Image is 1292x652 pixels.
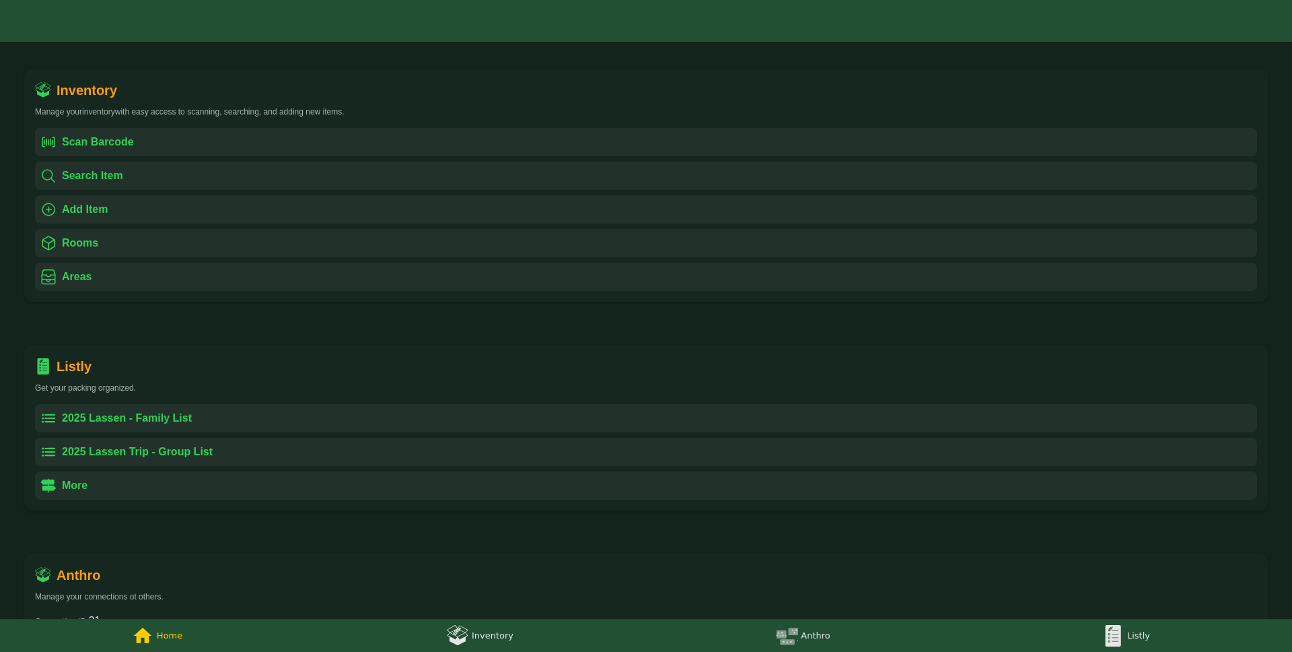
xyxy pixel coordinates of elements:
[801,628,830,644] div: Anthro
[35,591,1257,602] div: Manage your connections ot others.
[40,234,57,252] div: 
[40,410,57,427] div: 
[88,615,100,626] span: 21
[40,133,57,151] div: 
[62,201,108,218] div: Add Item
[62,444,213,460] div: 2025 Lassen Trip - Group List
[157,628,182,644] div: Home
[57,564,101,586] div: Anthro
[40,443,57,461] div: 
[57,79,117,101] div: Inventory
[62,269,92,285] div: Areas
[40,167,57,185] div: 
[62,134,134,150] div: Scan Barcode
[40,477,57,494] div: 
[35,567,51,583] img: inventory.c50c0bc86b0caf62a3cc908b18460b50.svg
[57,356,92,377] div: Listly
[35,358,51,374] img: listly-icon.f8b651f8f47f473fb98dc3aba1713b39.svg
[35,106,1257,117] div: Manage your inventory with easy access to scanning, searching, and adding new items.
[40,268,57,286] div: 
[40,201,57,218] div: 
[62,478,87,494] div: More
[62,235,98,251] div: Rooms
[62,168,123,184] div: Search Item
[35,82,51,98] img: inventory.c50c0bc86b0caf62a3cc908b18460b50.svg
[35,613,1257,629] div: Connection ID:
[1127,628,1150,644] div: Listly
[472,628,513,644] div: Inventory
[35,383,1257,393] div: Get your packing organized.
[606,40,686,121] img: app-logo.5e19667ef57387a021358fde3bf427e2.svg
[62,410,192,426] div: 2025 Lassen - Family List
